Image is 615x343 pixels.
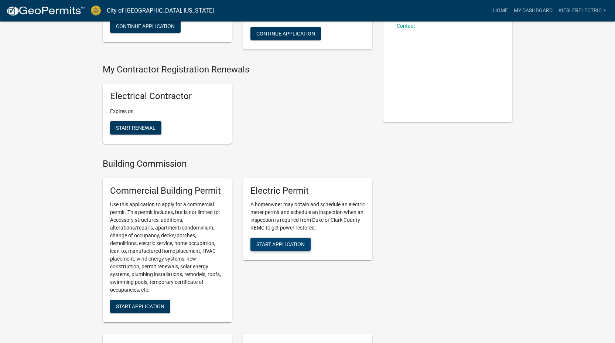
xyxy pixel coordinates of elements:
[250,27,321,40] button: Continue Application
[110,121,161,135] button: Start Renewal
[110,186,225,196] h5: Commercial Building Permit
[250,201,365,232] p: A homeowner may obtain and schedule an electric meter permit and schedule an inspection when an i...
[116,303,164,309] span: Start Application
[107,4,214,17] a: City of [GEOGRAPHIC_DATA], [US_STATE]
[110,300,170,313] button: Start Application
[116,125,156,131] span: Start Renewal
[110,20,181,33] button: Continue Application
[103,64,372,75] h4: My Contractor Registration Renewals
[91,6,101,16] img: City of Jeffersonville, Indiana
[110,201,225,294] p: Use this application to apply for a commercial permit. This permit includes, but is not limited t...
[556,4,609,18] a: KieslerElectric
[256,241,305,247] span: Start Application
[110,108,225,115] p: Expires on
[103,159,372,169] h4: Building Commission
[250,238,311,251] button: Start Application
[397,23,415,29] a: Contact
[490,4,511,18] a: Home
[110,91,225,102] h5: Electrical Contractor
[250,186,365,196] h5: Electric Permit
[103,64,372,150] wm-registration-list-section: My Contractor Registration Renewals
[511,4,556,18] a: My Dashboard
